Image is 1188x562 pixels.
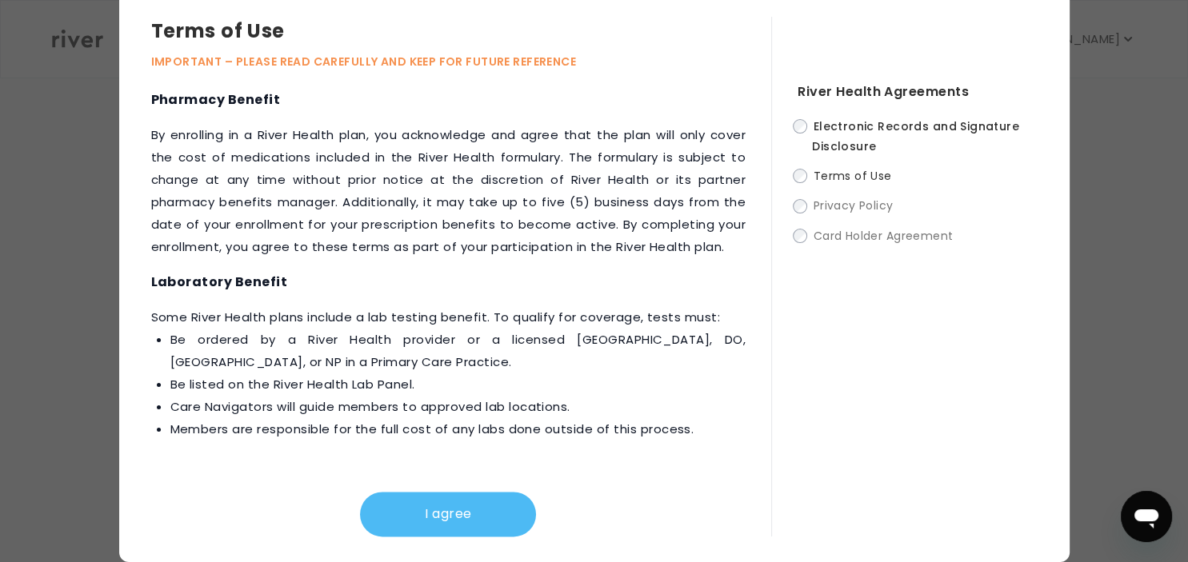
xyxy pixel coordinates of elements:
span: Electronic Records and Signature Disclosure [812,118,1019,154]
li: Be ordered by a River Health provider or a licensed [GEOGRAPHIC_DATA], DO, [GEOGRAPHIC_DATA], or ... [170,329,746,373]
span: Terms of Use [814,168,892,184]
iframe: Button to launch messaging window [1121,491,1172,542]
li: Be listed on the River Health Lab Panel. [170,373,746,396]
p: ‍By enrolling in a River Health plan, you acknowledge and agree that the plan will only cover the... [151,124,746,258]
li: Members are responsible for the full cost of any labs done outside of this process. [170,418,746,440]
p: IMPORTANT – PLEASE READ CAREFULLY AND KEEP FOR FUTURE REFERENCE [151,52,772,71]
p: ‍Some River Health plans include a lab testing benefit. To qualify for coverage, tests must: [151,306,746,440]
h4: Pharmacy Benefit [151,89,746,111]
li: Care Navigators will guide members to approved lab locations. [170,396,746,418]
h4: River Health Agreements [798,81,1037,103]
span: Card Holder Agreement [814,228,954,244]
span: Privacy Policy [814,198,894,214]
button: I agree [360,492,536,536]
h4: Laboratory Benefit [151,271,746,293]
h3: Terms of Use [151,17,772,46]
